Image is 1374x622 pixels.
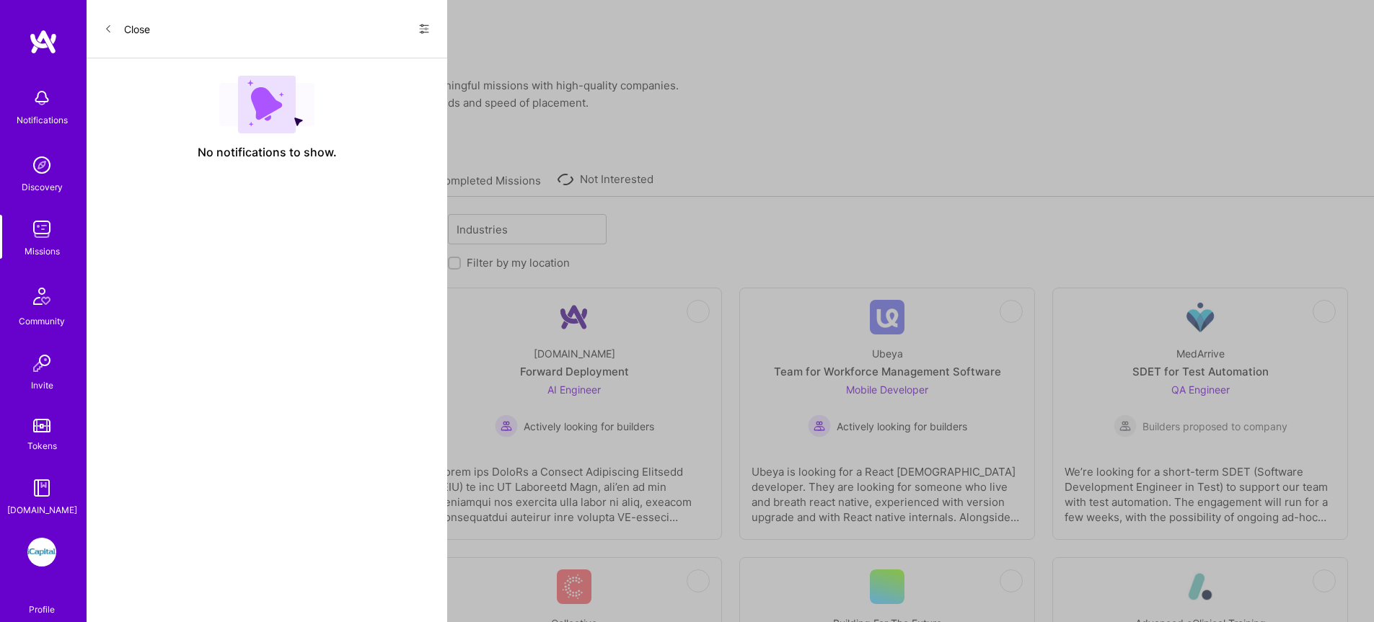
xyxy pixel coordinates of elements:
[198,145,337,160] span: No notifications to show.
[27,215,56,244] img: teamwork
[29,29,58,55] img: logo
[31,378,53,393] div: Invite
[25,244,60,259] div: Missions
[27,84,56,112] img: bell
[104,17,150,40] button: Close
[22,179,63,195] div: Discovery
[7,502,77,517] div: [DOMAIN_NAME]
[27,438,57,453] div: Tokens
[27,538,56,567] img: iCapital: Building an Alternative Investment Marketplace
[17,112,68,128] div: Notifications
[25,279,59,314] img: Community
[33,419,50,432] img: tokens
[27,349,56,378] img: Invite
[27,474,56,502] img: guide book
[29,602,55,616] div: Profile
[24,587,60,616] a: Profile
[219,76,314,133] img: empty
[24,538,60,567] a: iCapital: Building an Alternative Investment Marketplace
[19,314,65,329] div: Community
[27,151,56,179] img: discovery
